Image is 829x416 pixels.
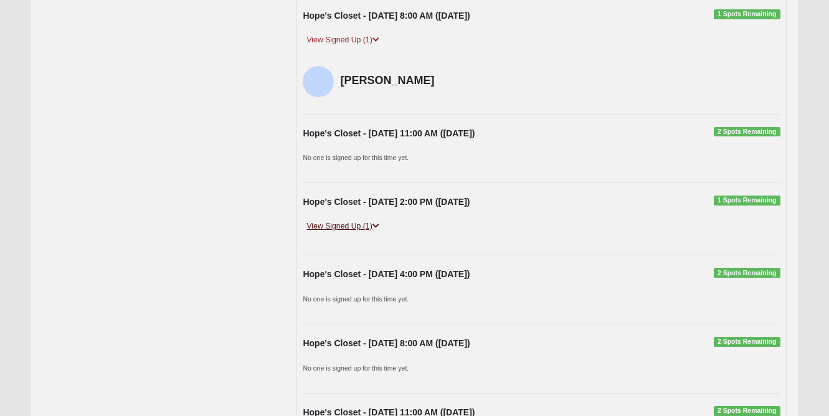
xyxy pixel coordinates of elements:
[714,9,780,19] span: 1 Spots Remaining
[303,11,470,21] strong: Hope's Closet - [DATE] 8:00 AM ([DATE])
[303,66,334,97] img: Michelle Pembroke
[303,338,470,348] strong: Hope's Closet - [DATE] 8:00 AM ([DATE])
[714,268,780,278] span: 2 Spots Remaining
[714,127,780,137] span: 2 Spots Remaining
[303,197,470,207] strong: Hope's Closet - [DATE] 2:00 PM ([DATE])
[303,220,382,233] a: View Signed Up (1)
[303,364,409,372] small: No one is signed up for this time yet.
[303,34,382,47] a: View Signed Up (1)
[303,154,409,161] small: No one is signed up for this time yet.
[714,196,780,206] span: 1 Spots Remaining
[714,406,780,416] span: 2 Spots Remaining
[303,269,470,279] strong: Hope's Closet - [DATE] 4:00 PM ([DATE])
[303,128,475,138] strong: Hope's Closet - [DATE] 11:00 AM ([DATE])
[303,295,409,303] small: No one is signed up for this time yet.
[340,74,449,88] h4: [PERSON_NAME]
[714,337,780,347] span: 2 Spots Remaining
